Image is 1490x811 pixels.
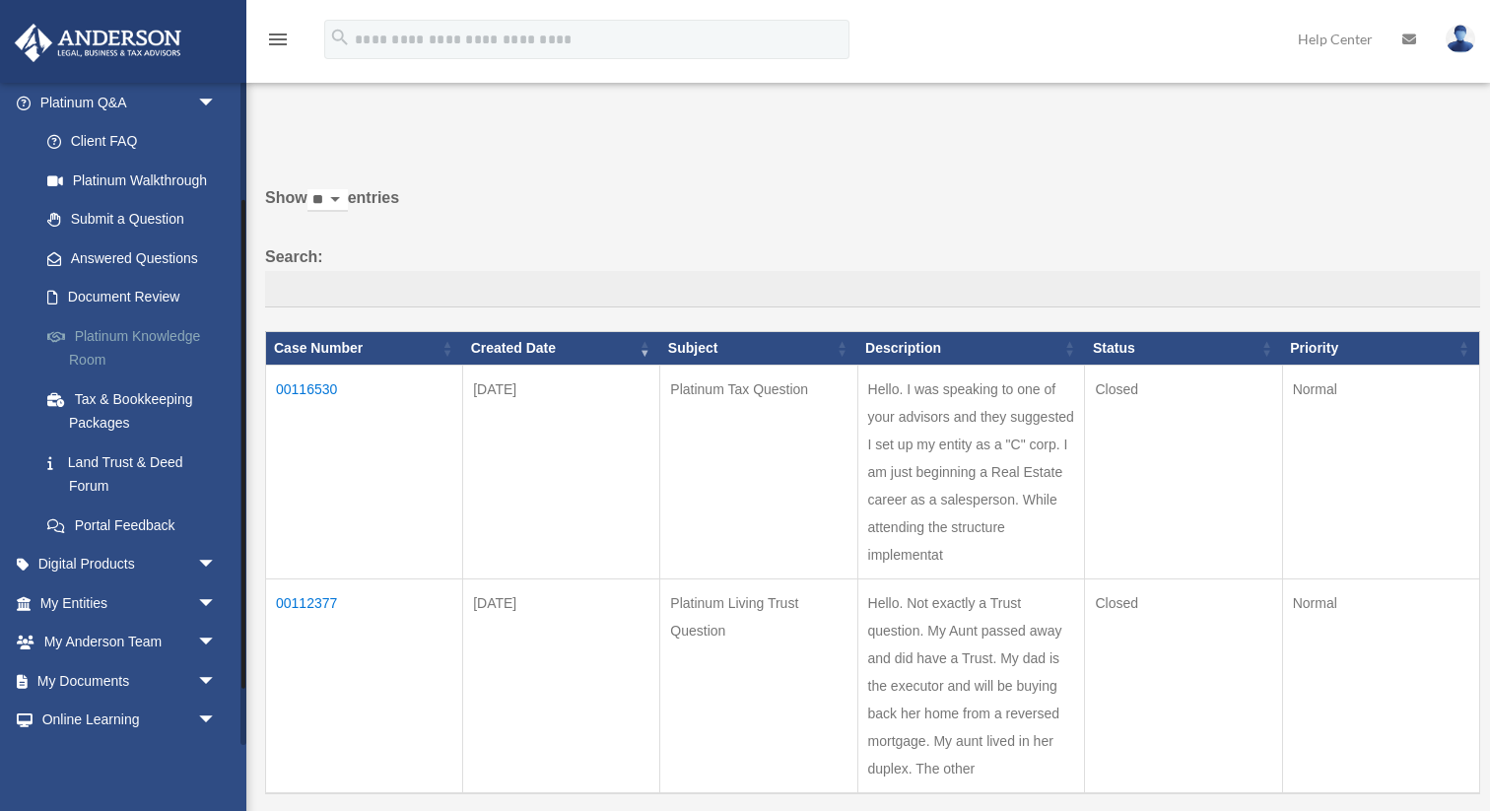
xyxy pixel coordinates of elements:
i: menu [266,28,290,51]
td: Closed [1085,579,1282,794]
th: Priority: activate to sort column ascending [1282,332,1479,366]
span: arrow_drop_down [197,583,237,624]
a: Platinum Q&Aarrow_drop_down [14,83,246,122]
a: Answered Questions [28,238,237,278]
a: Online Learningarrow_drop_down [14,701,246,740]
th: Created Date: activate to sort column ascending [463,332,660,366]
span: arrow_drop_down [197,623,237,663]
span: arrow_drop_down [197,661,237,702]
td: [DATE] [463,366,660,579]
td: Hello. I was speaking to one of your advisors and they suggested I set up my entity as a "C" corp... [857,366,1085,579]
img: Anderson Advisors Platinum Portal [9,24,187,62]
img: User Pic [1446,25,1475,53]
td: Closed [1085,366,1282,579]
td: Normal [1282,579,1479,794]
a: Document Review [28,278,246,317]
td: [DATE] [463,579,660,794]
a: Submit a Question [28,200,246,239]
td: Normal [1282,366,1479,579]
a: My Anderson Teamarrow_drop_down [14,623,246,662]
span: arrow_drop_down [197,83,237,123]
a: My Entitiesarrow_drop_down [14,583,246,623]
td: 00116530 [266,366,463,579]
a: Billingarrow_drop_down [14,739,246,778]
span: arrow_drop_down [197,701,237,741]
a: Platinum Knowledge Room [28,316,246,379]
a: Portal Feedback [28,506,246,545]
a: menu [266,34,290,51]
th: Subject: activate to sort column ascending [660,332,857,366]
span: arrow_drop_down [197,545,237,585]
td: Hello. Not exactly a Trust question. My Aunt passed away and did have a Trust. My dad is the exec... [857,579,1085,794]
a: Land Trust & Deed Forum [28,442,246,506]
td: 00112377 [266,579,463,794]
th: Description: activate to sort column ascending [857,332,1085,366]
th: Case Number: activate to sort column ascending [266,332,463,366]
select: Showentries [307,189,348,212]
td: Platinum Living Trust Question [660,579,857,794]
label: Search: [265,243,1480,308]
input: Search: [265,271,1480,308]
td: Platinum Tax Question [660,366,857,579]
a: Client FAQ [28,122,246,162]
a: Tax & Bookkeeping Packages [28,379,246,442]
a: Platinum Walkthrough [28,161,246,200]
th: Status: activate to sort column ascending [1085,332,1282,366]
span: arrow_drop_down [197,739,237,779]
label: Show entries [265,184,1480,232]
a: My Documentsarrow_drop_down [14,661,246,701]
i: search [329,27,351,48]
a: Digital Productsarrow_drop_down [14,545,246,584]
